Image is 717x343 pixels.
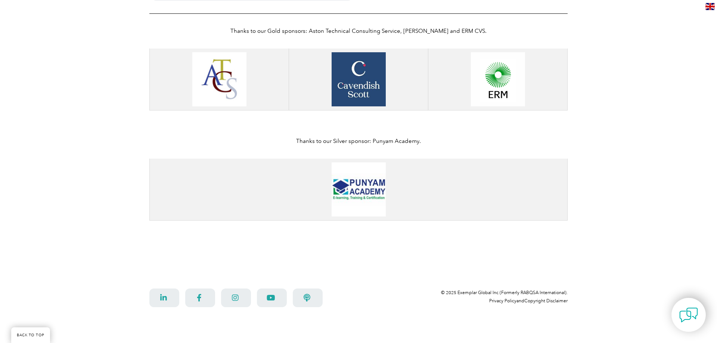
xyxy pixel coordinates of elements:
a: Copyright Disclaimer [524,298,568,303]
a: Privacy Policy [489,298,516,303]
img: en [705,3,715,10]
p: © 2025 Exemplar Global Inc (Formerly RABQSA International). [441,289,568,297]
a: BACK TO TOP [11,327,50,343]
p: Thanks to our Silver sponsor: Punyam Academy. [149,137,568,145]
img: eagle [471,52,525,106]
img: contact-chat.png [679,306,698,324]
p: Thanks to our Gold sponsors: Aston Technical Consulting Service, [PERSON_NAME] and ERM CVS. [149,27,568,35]
p: and [489,297,568,305]
img: Aston [192,52,246,106]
